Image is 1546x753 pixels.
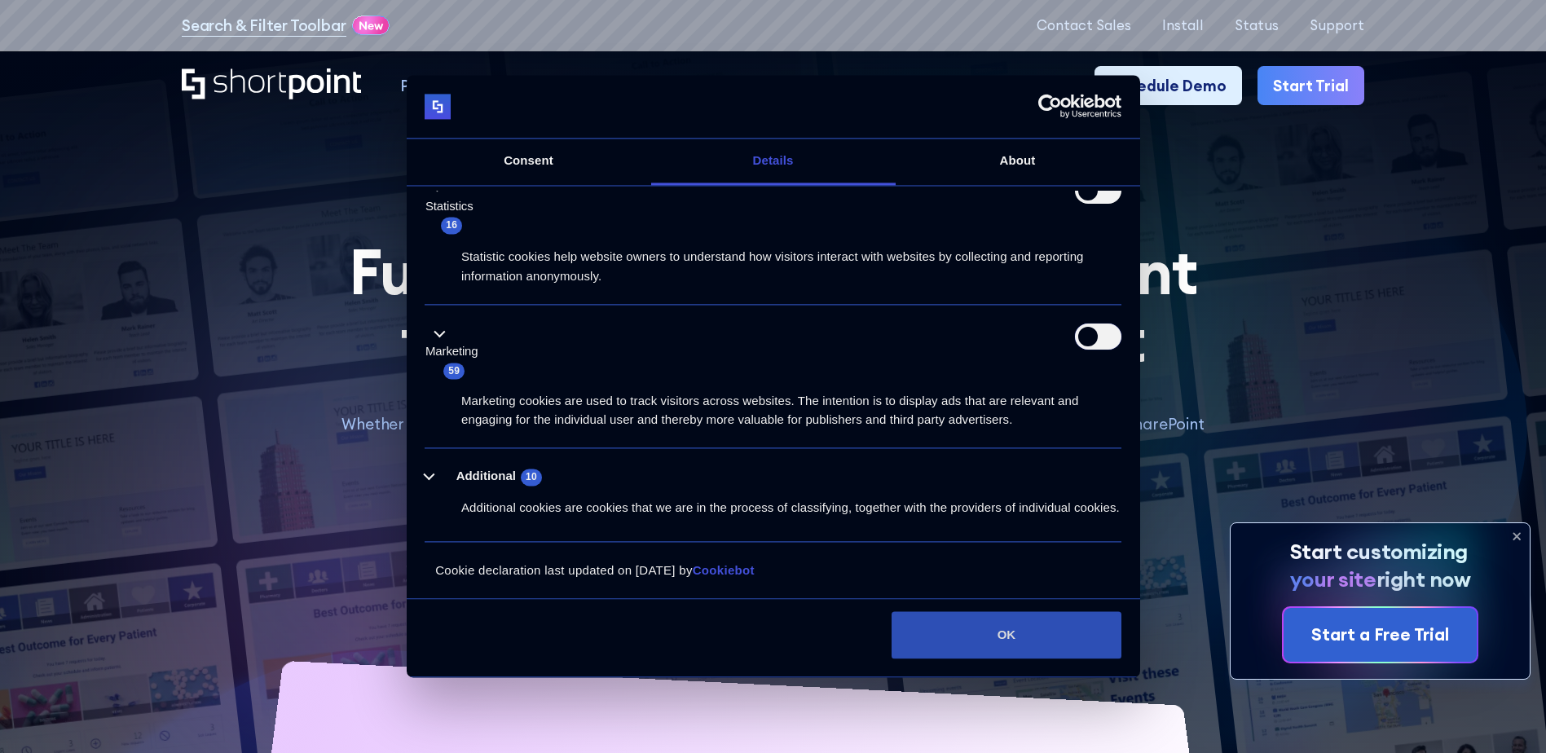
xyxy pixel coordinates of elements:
div: Resources [765,74,843,97]
a: Product [381,66,479,104]
a: Support [1310,17,1364,33]
a: About [896,139,1140,185]
span: 16 [441,218,462,234]
span: 59 [443,363,465,379]
a: Cookiebot [693,563,755,577]
button: OK [892,611,1121,658]
h1: SHAREPOINT INTRANET TEMPLATES [321,193,1226,207]
button: Marketing (59) [425,324,488,381]
label: Marketing [425,343,478,362]
span: Additional cookies are cookies that we are in the process of classifying, together with the provi... [461,500,1120,514]
a: Pricing [863,66,953,104]
span: Marketing cookies are used to track visitors across websites. The intention is to display ads tha... [461,394,1078,427]
div: Cookie declaration last updated on [DATE] by [411,561,1135,594]
a: Usercentrics Cookiebot - opens in a new window [979,95,1121,119]
div: Statistic cookies help website owners to understand how visitors interact with websites by collec... [425,235,1121,286]
a: Start a Free Trial [1284,608,1477,662]
a: Contact Sales [1037,17,1131,33]
label: Statistics [425,197,473,216]
a: Consent [407,139,651,185]
a: Home [182,68,362,102]
p: Transform your Intranet with SharePoint Templates! Whether you're looking to improve the function... [321,390,1226,459]
span: Fully customizable SharePoint templates with ShortPoint [349,232,1196,378]
a: Company [635,66,746,104]
div: Start a Free Trial [1311,622,1449,648]
a: Details [651,139,896,185]
a: Install [1162,17,1204,33]
a: Schedule Demo [1095,66,1242,104]
div: Pricing [882,74,933,97]
a: Why ShortPoint [480,66,635,104]
div: Company [654,74,727,97]
a: Search & Filter Toolbar [182,14,346,37]
button: Additional (10) [425,467,552,487]
a: Resources [746,66,862,104]
div: Why ShortPoint [499,74,615,97]
div: Product [400,74,460,97]
a: Start Trial [1258,66,1364,104]
button: Statistics (16) [425,178,483,236]
a: Status [1235,17,1279,33]
span: 10 [521,469,542,486]
img: logo [425,94,451,120]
